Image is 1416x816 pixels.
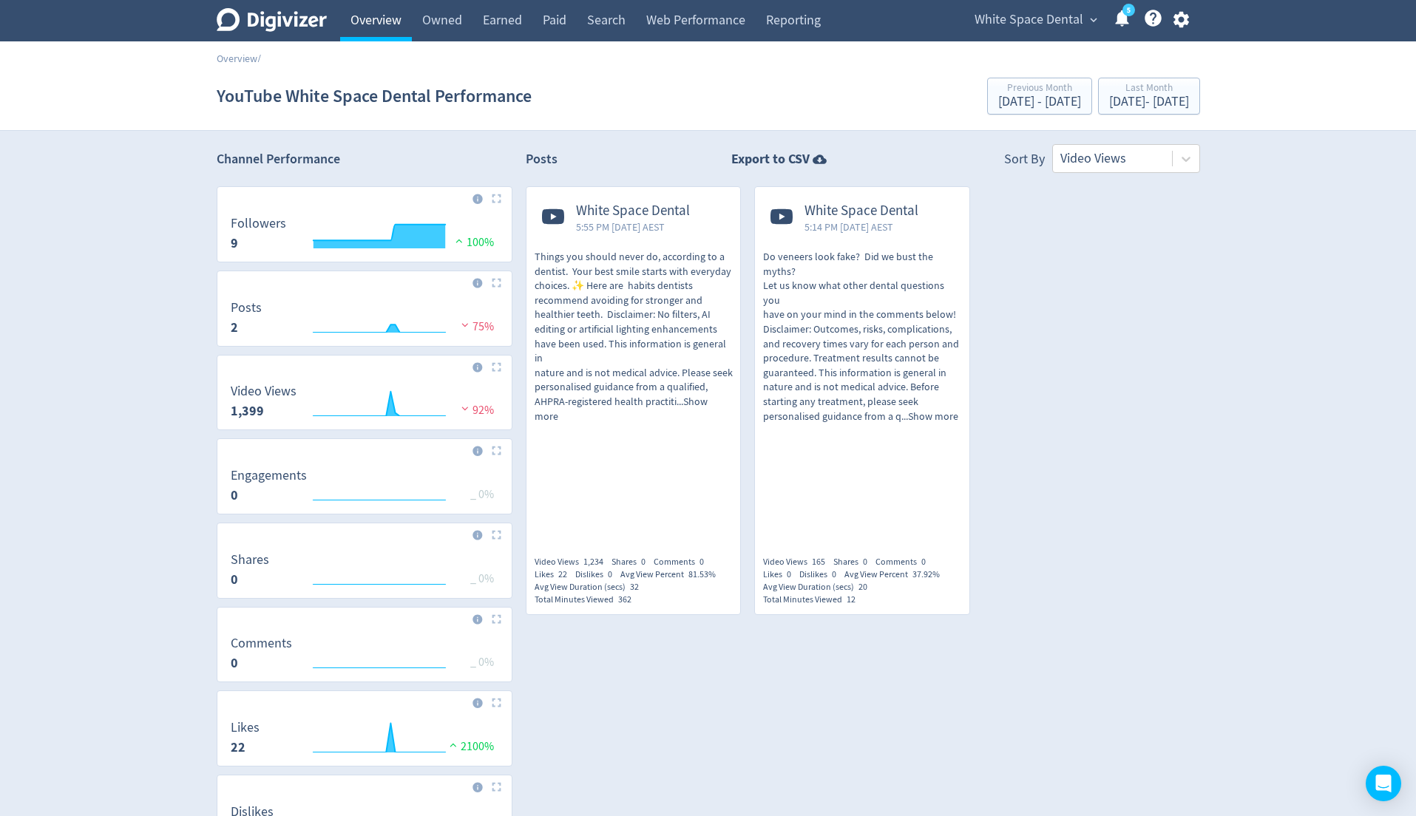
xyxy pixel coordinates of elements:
[763,337,959,350] span: and recovery times vary for each person and
[452,235,467,246] img: positive-performance.svg
[998,83,1081,95] div: Previous Month
[699,556,704,568] span: 0
[492,698,501,707] img: Placeholder
[526,432,741,543] iframe: https://www.youtube.com/watch?v=MTA63Omp5Fo
[231,467,307,484] dt: Engagements
[763,380,939,393] span: nature and is not medical advice. Before
[1366,766,1401,801] div: Open Intercom Messenger
[875,556,934,568] div: Comments
[452,235,494,250] span: 100%
[1109,95,1189,109] div: [DATE] - [DATE]
[535,307,711,321] span: healthier teeth. Disclaimer: No filters, AI
[858,581,867,593] span: 20
[1122,4,1135,16] a: 5
[755,187,969,547] a: White Space Dental5:14 PM [DATE] AESTDo veneers look fake? Did we bust the myths?Let us know what...
[641,556,646,568] span: 0
[492,782,501,792] img: Placeholder
[763,351,939,364] span: procedure. Treatment results cannot be
[1004,150,1045,173] div: Sort By
[535,337,728,365] span: have been used. This information is general in
[231,234,238,252] strong: 9
[1109,83,1189,95] div: Last Month
[998,95,1081,109] div: [DATE] - [DATE]
[535,265,731,278] span: dentist. Your best smile starts with everyday
[1087,13,1100,27] span: expand_more
[763,279,946,307] span: Let us know what other dental questions you
[969,8,1101,32] button: White Space Dental
[799,568,844,581] div: Dislikes
[912,568,940,580] span: 37.92%
[608,568,612,580] span: 0
[844,568,948,581] div: Avg View Percent
[763,594,864,606] div: Total Minutes Viewed
[526,187,741,547] a: White Space Dental5:55 PM [DATE] AESTThings you should never do, according to adentist. Your best...
[223,217,506,256] svg: Followers 9
[812,556,825,568] span: 165
[217,72,532,120] h1: YouTube White Space Dental Performance
[620,568,724,581] div: Avg View Percent
[492,614,501,624] img: Placeholder
[612,556,654,568] div: Shares
[763,409,901,423] span: personalised guidance from a q
[535,395,710,423] span: Show more
[231,319,238,336] strong: 2
[231,402,264,420] strong: 1,399
[223,301,506,340] svg: Posts 2
[217,52,257,65] a: Overview
[908,409,958,423] span: Show more
[731,150,810,169] strong: Export to CSV
[257,52,261,65] span: /
[1098,78,1200,115] button: Last Month[DATE]- [DATE]
[688,568,716,580] span: 81.53%
[535,556,612,568] div: Video Views
[832,568,836,580] span: 0
[576,220,690,234] span: 5:55 PM [DATE] AEST
[847,594,856,605] span: 12
[446,739,494,754] span: 2100%
[470,487,494,502] span: _ 0%
[763,395,918,408] span: starting any treatment, please seek
[231,635,292,652] dt: Comments
[470,571,494,586] span: _ 0%
[492,362,501,372] img: Placeholder
[231,654,238,672] strong: 0
[535,568,575,581] div: Likes
[535,395,710,423] span: ...
[231,738,245,756] strong: 22
[535,279,693,292] span: choices. ✨ Here are habits dentists
[223,721,506,760] svg: Likes 22
[833,556,875,568] div: Shares
[458,403,472,414] img: negative-performance.svg
[223,469,506,508] svg: Engagements 0
[763,250,935,278] span: Do veneers look fake? Did we bust the myths?
[492,278,501,288] img: Placeholder
[975,8,1083,32] span: White Space Dental
[576,203,690,220] span: White Space Dental
[231,551,269,568] dt: Shares
[526,150,558,173] h2: Posts
[901,409,958,423] span: ...
[921,556,926,568] span: 0
[231,299,262,316] dt: Posts
[535,380,708,393] span: personalised guidance from a qualified,
[535,581,647,594] div: Avg View Duration (secs)
[1126,5,1130,16] text: 5
[217,150,512,169] h2: Channel Performance
[470,655,494,670] span: _ 0%
[231,571,238,588] strong: 0
[535,366,733,379] span: nature and is not medical advice. Please seek
[231,486,238,504] strong: 0
[763,568,799,581] div: Likes
[492,194,501,203] img: Placeholder
[492,446,501,455] img: Placeholder
[987,78,1092,115] button: Previous Month[DATE] - [DATE]
[804,203,918,220] span: White Space Dental
[492,530,501,540] img: Placeholder
[804,220,918,234] span: 5:14 PM [DATE] AEST
[446,739,461,750] img: positive-performance.svg
[458,403,494,418] span: 92%
[583,556,603,568] span: 1,234
[535,322,717,336] span: editing or artificial lighting enhancements
[231,719,260,736] dt: Likes
[654,556,712,568] div: Comments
